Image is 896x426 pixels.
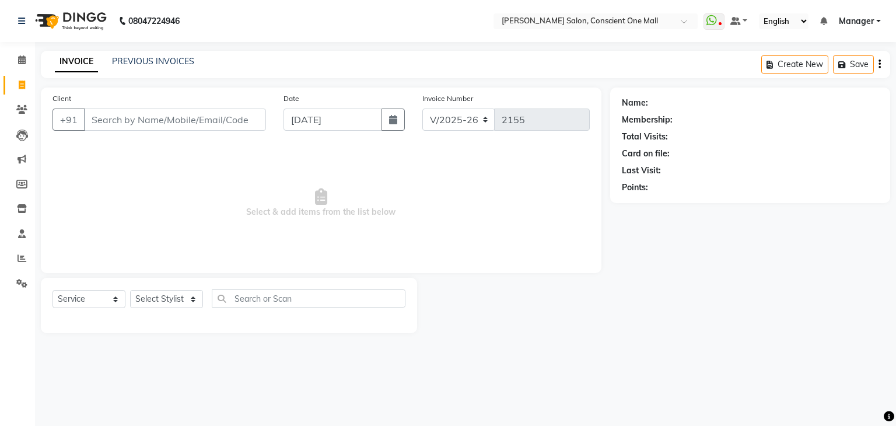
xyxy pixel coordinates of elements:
[30,5,110,37] img: logo
[84,109,266,131] input: Search by Name/Mobile/Email/Code
[422,93,473,104] label: Invoice Number
[622,114,673,126] div: Membership:
[622,97,648,109] div: Name:
[112,56,194,67] a: PREVIOUS INVOICES
[52,145,590,261] span: Select & add items from the list below
[622,181,648,194] div: Points:
[839,15,874,27] span: Manager
[212,289,405,308] input: Search or Scan
[622,131,668,143] div: Total Visits:
[833,55,874,74] button: Save
[128,5,180,37] b: 08047224946
[52,93,71,104] label: Client
[55,51,98,72] a: INVOICE
[622,165,661,177] div: Last Visit:
[52,109,85,131] button: +91
[622,148,670,160] div: Card on file:
[283,93,299,104] label: Date
[761,55,828,74] button: Create New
